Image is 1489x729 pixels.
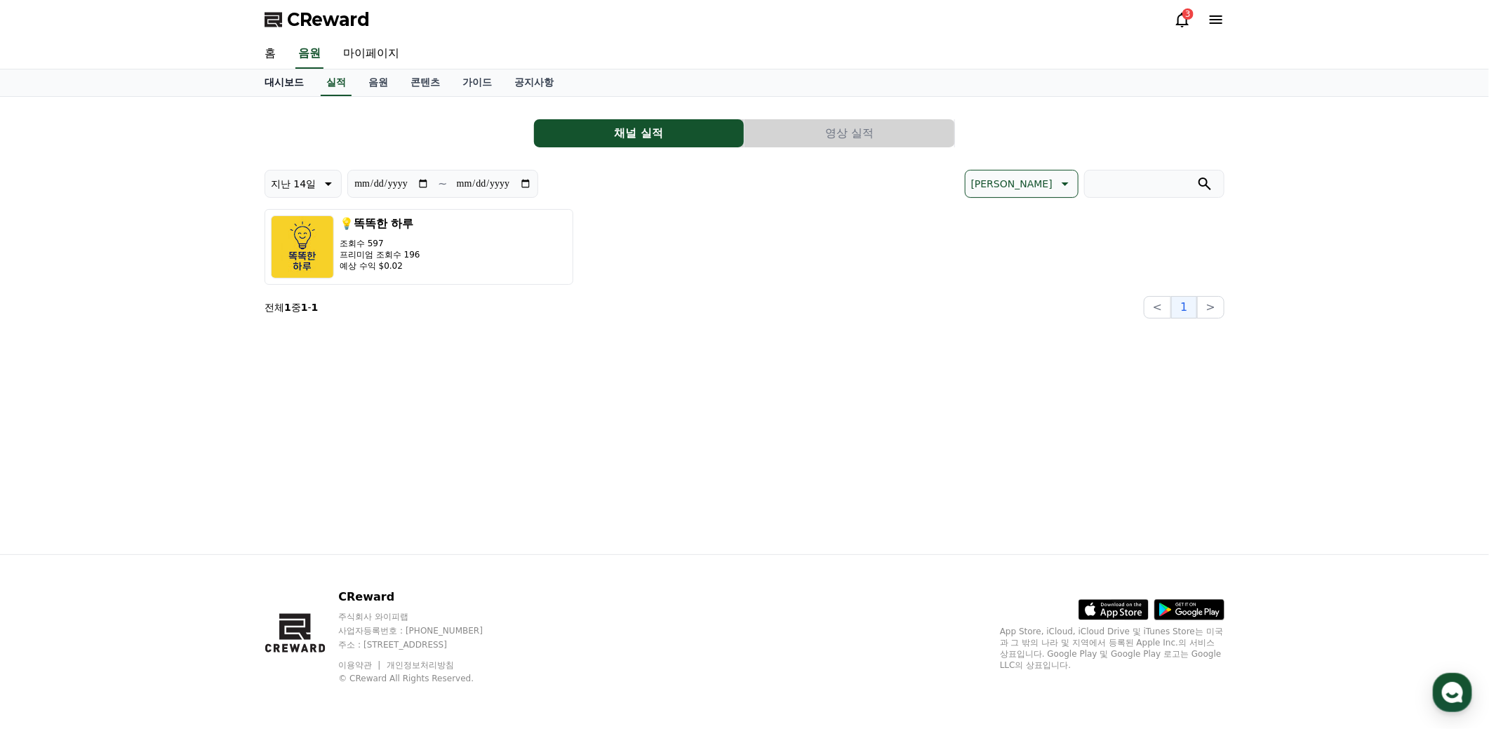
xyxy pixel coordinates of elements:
div: 3 [1182,8,1194,20]
button: 💡똑똑한 하루 조회수 597 프리미엄 조회수 196 예상 수익 $0.02 [265,209,573,285]
a: 실적 [321,69,352,96]
strong: 1 [312,302,319,313]
p: 프리미엄 조회수 196 [340,249,420,260]
button: 영상 실적 [744,119,954,147]
p: 주식회사 와이피랩 [338,611,509,622]
span: CReward [287,8,370,31]
p: 지난 14일 [271,174,316,194]
a: 대화 [93,445,181,480]
a: 홈 [4,445,93,480]
h3: 💡똑똑한 하루 [340,215,420,232]
a: 음원 [295,39,323,69]
p: 전체 중 - [265,300,318,314]
button: 1 [1171,296,1196,319]
p: [PERSON_NAME] [971,174,1053,194]
a: 콘텐츠 [399,69,451,96]
p: ~ [438,175,447,192]
button: 채널 실적 [534,119,744,147]
a: 마이페이지 [332,39,410,69]
span: 대화 [128,467,145,478]
p: CReward [338,589,509,606]
a: 공지사항 [503,69,565,96]
p: 사업자등록번호 : [PHONE_NUMBER] [338,625,509,636]
a: CReward [265,8,370,31]
p: 조회수 597 [340,238,420,249]
p: 주소 : [STREET_ADDRESS] [338,639,509,650]
a: 개인정보처리방침 [387,660,454,670]
img: 💡똑똑한 하루 [271,215,334,279]
strong: 1 [301,302,308,313]
span: 홈 [44,466,53,477]
button: 지난 14일 [265,170,342,198]
button: [PERSON_NAME] [965,170,1079,198]
a: 이용약관 [338,660,382,670]
strong: 1 [284,302,291,313]
button: > [1197,296,1224,319]
a: 홈 [253,39,287,69]
a: 대시보드 [253,69,315,96]
a: 영상 실적 [744,119,955,147]
a: 3 [1174,11,1191,28]
button: < [1144,296,1171,319]
p: © CReward All Rights Reserved. [338,673,509,684]
a: 음원 [357,69,399,96]
p: App Store, iCloud, iCloud Drive 및 iTunes Store는 미국과 그 밖의 나라 및 지역에서 등록된 Apple Inc.의 서비스 상표입니다. Goo... [1000,626,1224,671]
a: 설정 [181,445,269,480]
a: 가이드 [451,69,503,96]
span: 설정 [217,466,234,477]
p: 예상 수익 $0.02 [340,260,420,272]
